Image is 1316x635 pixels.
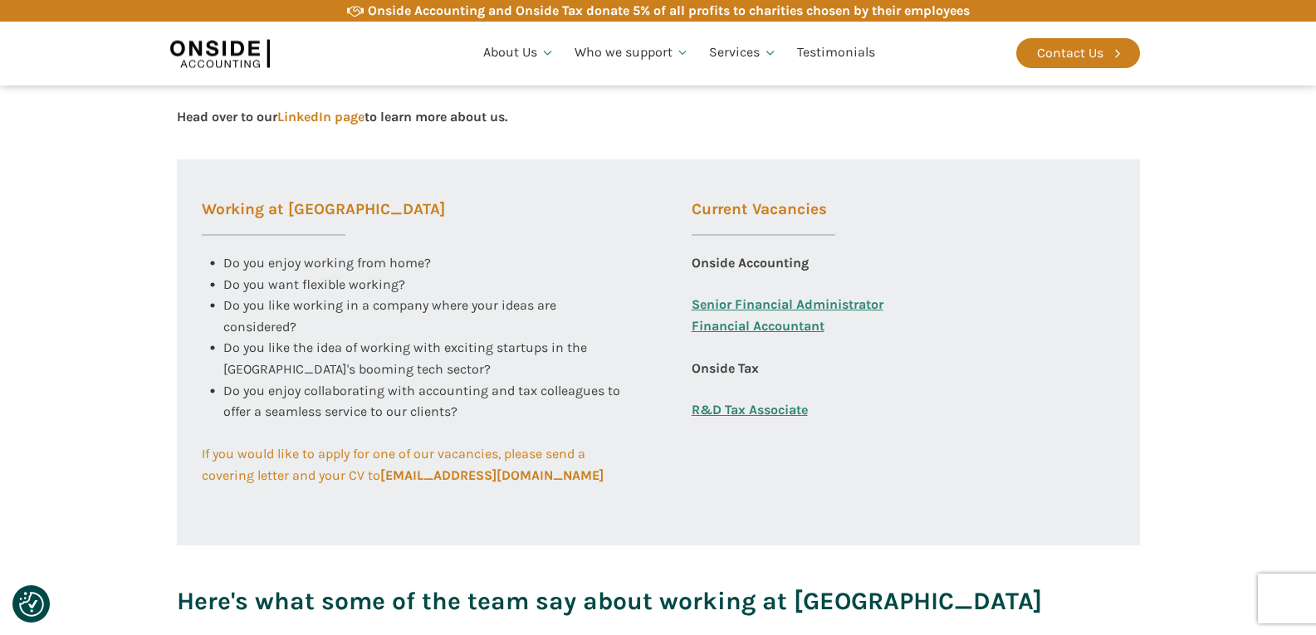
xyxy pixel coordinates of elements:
div: Join us to unlock your potential and build a rewarding career with a firm that prioritises your s... [177,64,937,126]
span: Do you enjoy working from home? [223,255,431,271]
img: Onside Accounting [170,34,270,72]
a: R&D Tax Associate [692,399,808,421]
span: Do you enjoy collaborating with accounting and tax colleagues to offer a seamless service to our ... [223,383,624,420]
a: Services [699,25,787,81]
a: Financial Accountant [692,315,824,358]
span: Do you want flexible working? [223,276,405,292]
a: Testimonials [787,25,885,81]
div: Onside Tax [692,358,759,399]
a: LinkedIn page [277,109,364,125]
b: [EMAIL_ADDRESS][DOMAIN_NAME] [380,467,604,483]
span: If you would like to apply for one of our vacancies, please send a covering letter and your CV to [202,446,604,483]
button: Consent Preferences [19,592,44,617]
a: About Us [473,25,565,81]
h3: Working at [GEOGRAPHIC_DATA] [202,202,445,236]
a: If you would like to apply for one of our vacancies, please send a covering letter and your CV to... [202,443,625,486]
h3: Current Vacancies [692,202,835,236]
span: Do you like the idea of working with exciting startups in the [GEOGRAPHIC_DATA]'s booming tech se... [223,339,590,377]
img: Revisit consent button [19,592,44,617]
div: Contact Us [1037,42,1103,64]
div: Onside Accounting [692,252,809,294]
span: Do you like working in a company where your ideas are considered? [223,297,560,335]
h3: Here's what some of the team say about working at [GEOGRAPHIC_DATA] [177,579,1042,624]
a: Contact Us [1016,38,1140,68]
a: Who we support [565,25,700,81]
a: Senior Financial Administrator [692,294,883,315]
